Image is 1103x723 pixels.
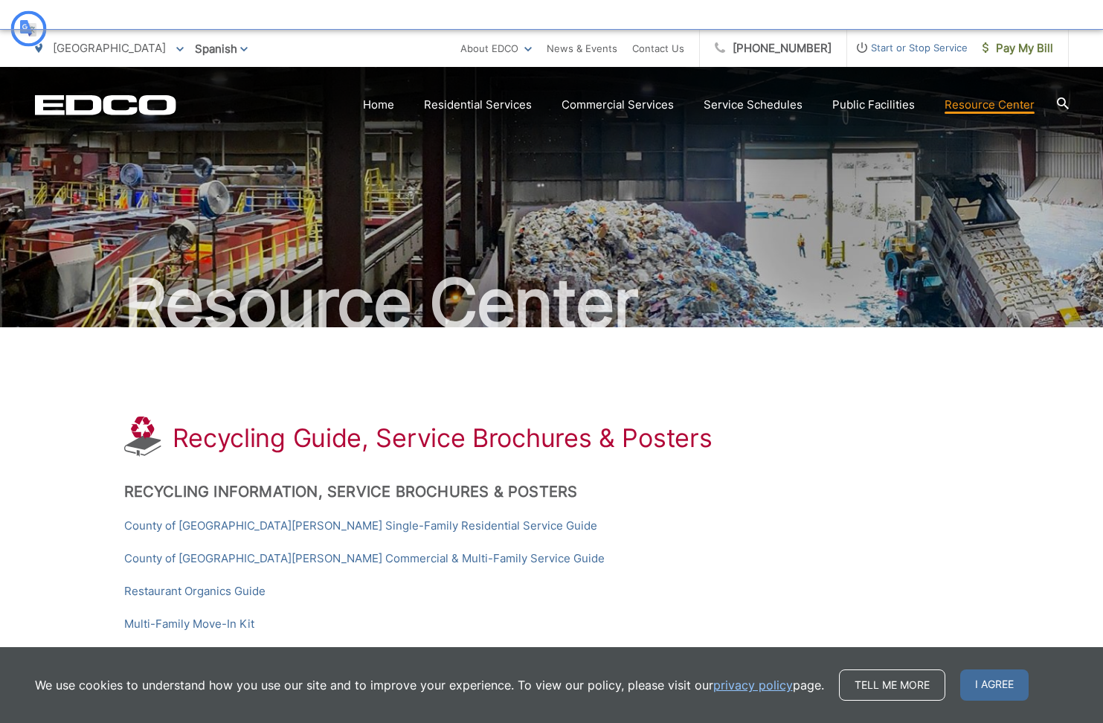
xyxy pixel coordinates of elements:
span: Spanish [184,36,259,62]
a: Restaurant Organics Guide [124,582,266,600]
a: EDCD logo. Return to the homepage. [35,94,176,115]
a: Service Schedules [704,96,803,114]
span: [GEOGRAPHIC_DATA] [53,41,166,55]
a: Multi-Family Move-In Kit [124,615,254,633]
a: Resource Center [945,96,1035,114]
a: Home [363,96,394,114]
a: [PHONE_NUMBER] [700,30,847,67]
span: Pay My Bill [983,39,1053,57]
a: Contact Us [632,39,684,57]
span: I agree [960,669,1029,701]
h1: Recycling Guide, Service Brochures & Posters [173,423,713,453]
a: Tell me more [839,669,945,701]
a: Residential Services [424,96,532,114]
a: County of [GEOGRAPHIC_DATA][PERSON_NAME] Commercial & Multi-Family Service Guide [124,550,605,568]
a: Commercial Services [562,96,674,114]
p: We use cookies to understand how you use our site and to improve your experience. To view our pol... [35,676,824,694]
a: County of [GEOGRAPHIC_DATA][PERSON_NAME] Single-Family Residential Service Guide [124,517,597,535]
h2: Resource Center [35,266,1069,341]
a: Public Facilities [832,96,915,114]
h2: Recycling Information, Service Brochures & Posters [124,483,980,501]
a: privacy policy [713,676,793,694]
a: About EDCO [460,39,532,57]
a: News & Events [547,39,617,57]
a: Pay My Bill [968,30,1069,67]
